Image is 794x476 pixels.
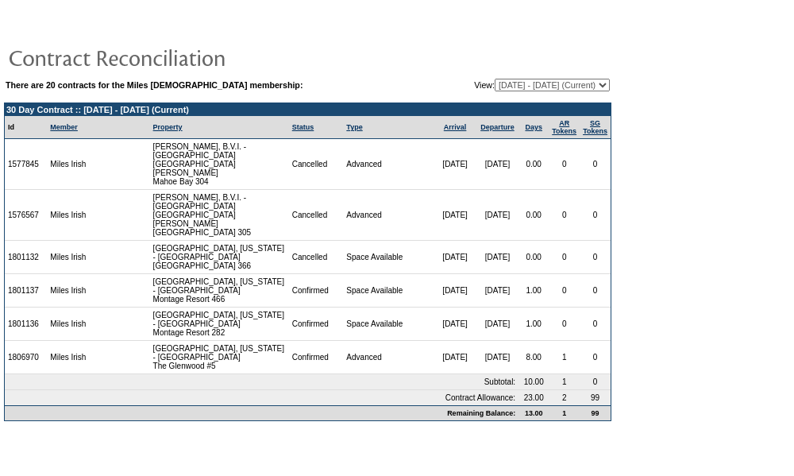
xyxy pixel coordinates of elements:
td: 1.00 [518,274,549,308]
a: Property [153,123,183,131]
td: [DATE] [434,308,476,341]
td: [DATE] [476,341,518,374]
td: Miles Irish [47,341,119,374]
td: [DATE] [434,139,476,190]
td: [PERSON_NAME], B.V.I. - [GEOGRAPHIC_DATA] [GEOGRAPHIC_DATA][PERSON_NAME] [GEOGRAPHIC_DATA] 305 [150,190,289,241]
td: [PERSON_NAME], B.V.I. - [GEOGRAPHIC_DATA] [GEOGRAPHIC_DATA][PERSON_NAME] Mahoe Bay 304 [150,139,289,190]
td: 1576567 [5,190,47,241]
a: Departure [480,123,515,131]
td: Cancelled [289,139,344,190]
td: 0 [580,374,611,390]
td: Cancelled [289,190,344,241]
td: [DATE] [434,274,476,308]
td: [GEOGRAPHIC_DATA], [US_STATE] - [GEOGRAPHIC_DATA] Montage Resort 282 [150,308,289,341]
td: Contract Allowance: [5,390,518,405]
td: 99 [580,390,611,405]
td: 0.00 [518,190,549,241]
td: 0 [549,308,580,341]
td: Advanced [343,139,434,190]
td: 0 [549,274,580,308]
td: Confirmed [289,341,344,374]
td: 1.00 [518,308,549,341]
td: View: [421,79,610,91]
td: 23.00 [518,390,549,405]
td: 0 [549,139,580,190]
td: Space Available [343,241,434,274]
td: Miles Irish [47,241,119,274]
td: 0.00 [518,241,549,274]
a: ARTokens [552,119,576,135]
td: 1801136 [5,308,47,341]
td: 0 [580,308,611,341]
td: Advanced [343,341,434,374]
td: 99 [580,405,611,420]
td: [GEOGRAPHIC_DATA], [US_STATE] - [GEOGRAPHIC_DATA] [GEOGRAPHIC_DATA] 366 [150,241,289,274]
td: [GEOGRAPHIC_DATA], [US_STATE] - [GEOGRAPHIC_DATA] The Glenwood #5 [150,341,289,374]
td: 1806970 [5,341,47,374]
td: [DATE] [476,274,518,308]
td: [DATE] [434,341,476,374]
td: 1801132 [5,241,47,274]
td: 1801137 [5,274,47,308]
td: 30 Day Contract :: [DATE] - [DATE] (Current) [5,103,611,116]
td: 0 [549,190,580,241]
img: pgTtlContractReconciliation.gif [8,41,326,73]
b: There are 20 contracts for the Miles [DEMOGRAPHIC_DATA] membership: [6,80,303,90]
a: Type [346,123,362,131]
td: 0 [580,241,611,274]
td: [DATE] [476,139,518,190]
td: Subtotal: [5,374,518,390]
td: 2 [549,390,580,405]
td: [DATE] [476,190,518,241]
td: Id [5,116,47,139]
td: [DATE] [476,241,518,274]
td: Miles Irish [47,308,119,341]
td: 0 [580,190,611,241]
a: Arrival [444,123,467,131]
td: Miles Irish [47,139,119,190]
td: 0 [580,341,611,374]
td: Space Available [343,308,434,341]
td: 0 [549,241,580,274]
td: Remaining Balance: [5,405,518,420]
td: [DATE] [434,241,476,274]
a: SGTokens [583,119,607,135]
td: 13.00 [518,405,549,420]
td: Miles Irish [47,274,119,308]
a: Member [50,123,78,131]
td: [DATE] [434,190,476,241]
td: 1 [549,341,580,374]
td: Cancelled [289,241,344,274]
td: [DATE] [476,308,518,341]
td: 0 [580,139,611,190]
a: Status [292,123,314,131]
td: 0.00 [518,139,549,190]
a: Days [525,123,542,131]
td: Space Available [343,274,434,308]
td: 0 [580,274,611,308]
td: Advanced [343,190,434,241]
td: 1 [549,405,580,420]
td: [GEOGRAPHIC_DATA], [US_STATE] - [GEOGRAPHIC_DATA] Montage Resort 466 [150,274,289,308]
td: Confirmed [289,274,344,308]
td: 8.00 [518,341,549,374]
td: 1577845 [5,139,47,190]
td: 1 [549,374,580,390]
td: 10.00 [518,374,549,390]
td: Confirmed [289,308,344,341]
td: Miles Irish [47,190,119,241]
